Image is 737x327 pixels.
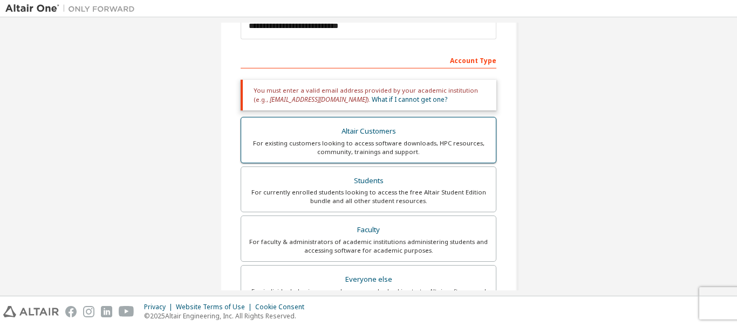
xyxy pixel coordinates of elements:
[248,287,489,304] div: For individuals, businesses and everyone else looking to try Altair software and explore our prod...
[101,306,112,317] img: linkedin.svg
[176,303,255,311] div: Website Terms of Use
[241,51,496,68] div: Account Type
[119,306,134,317] img: youtube.svg
[248,188,489,205] div: For currently enrolled students looking to access the free Altair Student Edition bundle and all ...
[248,124,489,139] div: Altair Customers
[144,303,176,311] div: Privacy
[248,222,489,238] div: Faculty
[248,238,489,255] div: For faculty & administrators of academic institutions administering students and accessing softwa...
[248,139,489,156] div: For existing customers looking to access software downloads, HPC resources, community, trainings ...
[5,3,140,14] img: Altair One
[248,173,489,189] div: Students
[372,95,447,104] a: What if I cannot get one?
[270,95,367,104] span: [EMAIL_ADDRESS][DOMAIN_NAME]
[248,272,489,287] div: Everyone else
[144,311,311,321] p: © 2025 Altair Engineering, Inc. All Rights Reserved.
[83,306,94,317] img: instagram.svg
[65,306,77,317] img: facebook.svg
[255,303,311,311] div: Cookie Consent
[3,306,59,317] img: altair_logo.svg
[241,80,496,110] div: You must enter a valid email address provided by your academic institution (e.g., ).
